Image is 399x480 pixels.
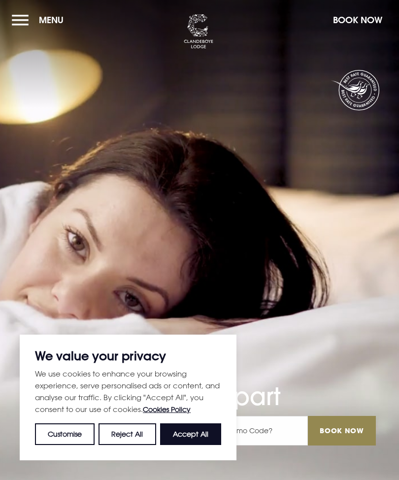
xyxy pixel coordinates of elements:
button: Reject All [99,423,156,445]
div: We value your privacy [20,335,236,460]
button: Accept All [160,423,221,445]
span: Menu [39,14,64,26]
p: We use cookies to enhance your browsing experience, serve personalised ads or content, and analys... [35,368,221,415]
button: Book Now [328,9,387,31]
input: Have A Promo Code? [191,416,308,446]
input: Book Now [308,416,376,446]
button: Menu [12,9,68,31]
img: Clandeboye Lodge [184,14,213,49]
a: Cookies Policy [143,405,191,413]
button: Customise [35,423,95,445]
p: We value your privacy [35,350,221,362]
